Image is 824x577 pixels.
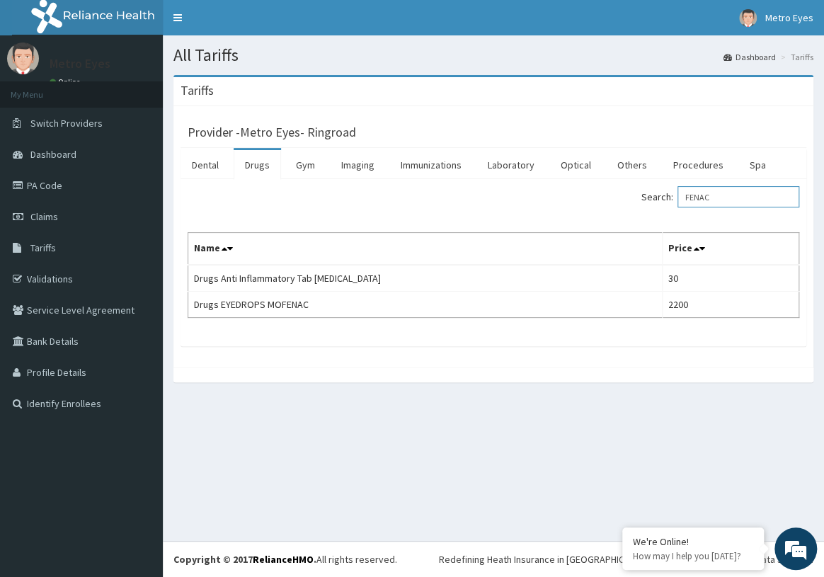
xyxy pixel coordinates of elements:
[641,186,799,207] label: Search:
[26,71,57,106] img: d_794563401_company_1708531726252_794563401
[389,150,473,180] a: Immunizations
[738,150,777,180] a: Spa
[188,233,663,265] th: Name
[330,150,386,180] a: Imaging
[181,150,230,180] a: Dental
[173,553,316,566] strong: Copyright © 2017 .
[633,550,753,562] p: How may I help you today?
[739,9,757,27] img: User Image
[74,79,238,98] div: Chat with us now
[662,233,799,265] th: Price
[30,117,103,130] span: Switch Providers
[188,265,663,292] td: Drugs Anti Inflammatory Tab [MEDICAL_DATA]
[234,150,281,180] a: Drugs
[662,150,735,180] a: Procedures
[662,265,799,292] td: 30
[285,150,326,180] a: Gym
[82,178,195,321] span: We're online!
[662,292,799,318] td: 2200
[30,210,58,223] span: Claims
[50,57,110,70] p: Metro Eyes
[30,148,76,161] span: Dashboard
[677,186,799,207] input: Search:
[173,46,813,64] h1: All Tariffs
[723,51,776,63] a: Dashboard
[50,77,84,87] a: Online
[232,7,266,41] div: Minimize live chat window
[188,292,663,318] td: Drugs EYEDROPS MOFENAC
[633,535,753,548] div: We're Online!
[253,553,314,566] a: RelianceHMO
[439,552,813,566] div: Redefining Heath Insurance in [GEOGRAPHIC_DATA] using Telemedicine and Data Science!
[549,150,602,180] a: Optical
[188,126,356,139] h3: Provider - Metro Eyes- Ringroad
[777,51,813,63] li: Tariffs
[163,541,824,577] footer: All rights reserved.
[7,387,270,436] textarea: Type your message and hit 'Enter'
[7,42,39,74] img: User Image
[606,150,658,180] a: Others
[765,11,813,24] span: Metro Eyes
[476,150,546,180] a: Laboratory
[181,84,214,97] h3: Tariffs
[30,241,56,254] span: Tariffs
